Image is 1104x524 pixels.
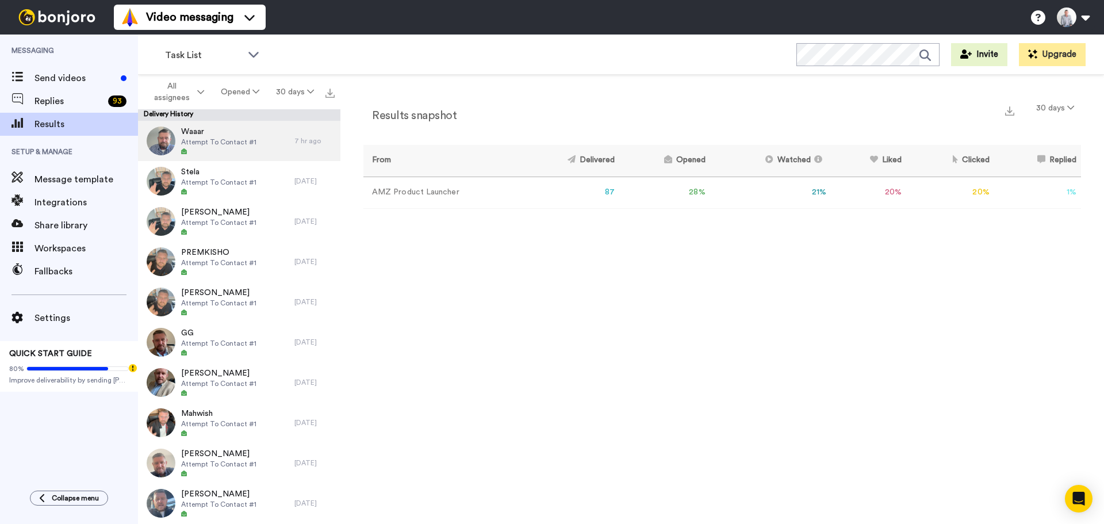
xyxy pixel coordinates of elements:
[147,368,175,397] img: 63857c69-23e9-4f59-910e-a06d116cd82d-thumb.jpg
[181,460,256,469] span: Attempt To Contact #1
[9,376,129,385] span: Improve deliverability by sending [PERSON_NAME]’s from your own email
[181,178,256,187] span: Attempt To Contact #1
[148,81,195,104] span: All assignees
[147,328,175,357] img: 04c69f53-fd27-4661-adcf-7b259d65ff2d-thumb.jpg
[140,76,213,108] button: All assignees
[138,242,340,282] a: PREMKISHOAttempt To Contact #1[DATE]
[325,89,335,98] img: export.svg
[294,257,335,266] div: [DATE]
[9,364,24,373] span: 80%
[147,127,175,155] img: 6ba7ed10-49f0-459e-9d6c-66c53323a99c-thumb.jpg
[213,82,268,102] button: Opened
[34,71,116,85] span: Send videos
[34,196,138,209] span: Integrations
[146,9,233,25] span: Video messaging
[294,378,335,387] div: [DATE]
[1019,43,1086,66] button: Upgrade
[138,121,340,161] a: WaaarAttempt To Contact #17 hr ago
[181,258,256,267] span: Attempt To Contact #1
[520,145,619,177] th: Delivered
[520,177,619,208] td: 87
[138,362,340,403] a: [PERSON_NAME]Attempt To Contact #1[DATE]
[147,288,175,316] img: 87d4121d-b41d-47ab-862e-143184c5f35e-thumb.jpg
[138,403,340,443] a: MahwishAttempt To Contact #1[DATE]
[138,443,340,483] a: [PERSON_NAME]Attempt To Contact #1[DATE]
[128,363,138,373] div: Tooltip anchor
[619,177,710,208] td: 28 %
[831,177,906,208] td: 20 %
[181,206,256,218] span: [PERSON_NAME]
[710,177,831,208] td: 21 %
[294,136,335,146] div: 7 hr ago
[108,95,126,107] div: 93
[1065,485,1092,512] div: Open Intercom Messenger
[906,145,994,177] th: Clicked
[14,9,100,25] img: bj-logo-header-white.svg
[619,145,710,177] th: Opened
[363,177,520,208] td: AMZ Product Launcher
[294,177,335,186] div: [DATE]
[138,161,340,201] a: StelaAttempt To Contact #1[DATE]
[181,339,256,348] span: Attempt To Contact #1
[147,489,175,518] img: 00c99bde-e4e6-4180-b0f0-01570524c67d-thumb.jpg
[138,109,340,121] div: Delivery History
[294,217,335,226] div: [DATE]
[9,350,92,358] span: QUICK START GUIDE
[831,145,906,177] th: Liked
[181,419,256,429] span: Attempt To Contact #1
[34,265,138,278] span: Fallbacks
[294,458,335,468] div: [DATE]
[267,82,322,102] button: 30 days
[147,408,175,437] img: d80c42ff-5e9c-4d66-9ef6-99c114fd5dfe-thumb.jpg
[181,287,256,299] span: [PERSON_NAME]
[34,117,138,131] span: Results
[181,408,256,419] span: Mahwish
[1029,98,1081,118] button: 30 days
[710,145,831,177] th: Watched
[181,137,256,147] span: Attempt To Contact #1
[181,247,256,258] span: PREMKISHO
[181,448,256,460] span: [PERSON_NAME]
[34,242,138,255] span: Workspaces
[1002,102,1018,118] button: Export a summary of each team member’s results that match this filter now.
[34,173,138,186] span: Message template
[181,218,256,227] span: Attempt To Contact #1
[147,449,175,477] img: c165f0a7-67d6-47a3-a42d-7e2fa6bf1c0e-thumb.jpg
[994,145,1081,177] th: Replied
[181,327,256,339] span: GG
[138,282,340,322] a: [PERSON_NAME]Attempt To Contact #1[DATE]
[147,207,175,236] img: 90deee84-530b-4105-839b-d8547e18d36f-thumb.jpg
[951,43,1007,66] button: Invite
[181,368,256,379] span: [PERSON_NAME]
[181,500,256,509] span: Attempt To Contact #1
[147,167,175,196] img: c59abbd0-a8df-4194-ba4e-54f7eaf59977-thumb.jpg
[181,126,256,137] span: Waaar
[34,94,103,108] span: Replies
[181,379,256,388] span: Attempt To Contact #1
[294,499,335,508] div: [DATE]
[165,48,242,62] span: Task List
[363,145,520,177] th: From
[322,83,338,101] button: Export all results that match these filters now.
[52,494,99,503] span: Collapse menu
[294,297,335,307] div: [DATE]
[30,491,108,506] button: Collapse menu
[138,483,340,523] a: [PERSON_NAME]Attempt To Contact #1[DATE]
[138,201,340,242] a: [PERSON_NAME]Attempt To Contact #1[DATE]
[181,166,256,178] span: Stela
[34,219,138,232] span: Share library
[138,322,340,362] a: GGAttempt To Contact #1[DATE]
[294,338,335,347] div: [DATE]
[181,299,256,308] span: Attempt To Contact #1
[1005,106,1014,116] img: export.svg
[147,247,175,276] img: bb233b6d-d572-425e-be41-0a818a4c4dc1-thumb.jpg
[121,8,139,26] img: vm-color.svg
[994,177,1081,208] td: 1 %
[906,177,994,208] td: 20 %
[363,109,457,122] h2: Results snapshot
[294,418,335,427] div: [DATE]
[34,311,138,325] span: Settings
[181,488,256,500] span: [PERSON_NAME]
